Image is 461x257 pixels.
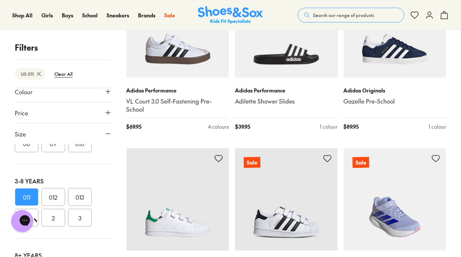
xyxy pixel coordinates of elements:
button: Search our range of products [298,8,404,23]
p: Filters [15,41,112,54]
span: Price [15,108,28,117]
span: $ 89.95 [344,123,359,131]
a: Shop All [12,11,33,19]
span: Colour [15,87,33,96]
p: Adidas Performance [127,87,229,94]
span: Search our range of products [313,12,374,18]
p: Adidas Performance [235,87,338,94]
button: 011 [15,188,38,206]
button: Size [15,124,112,144]
a: Sale [164,11,175,19]
span: Size [15,129,26,138]
button: 012 [41,188,65,206]
a: VL Court 3.0 Self-Fastening Pre-School [127,97,229,114]
a: Sale [344,148,447,251]
a: Boys [62,11,73,19]
div: 4 colours [208,123,229,131]
button: Price [15,102,112,123]
p: Sale [352,157,369,168]
a: Sneakers [107,11,129,19]
p: Sale [244,157,260,168]
a: Gazelle Pre-School [344,97,447,105]
iframe: Gorgias live chat messenger [7,207,37,235]
a: Girls [41,11,53,19]
a: School [82,11,98,19]
btn: US 011 [15,68,46,80]
a: Sale [235,148,338,251]
div: 3-8 Years [15,176,112,185]
a: Shoes & Sox [198,6,263,24]
a: Brands [138,11,155,19]
div: 1 colour [428,123,446,131]
a: Adilette Shower Slides [235,97,338,105]
button: 2 [41,209,65,227]
p: Adidas Originals [344,87,447,94]
span: $ 39.95 [235,123,250,131]
btn: Clear All [48,67,78,81]
button: Colour [15,81,112,102]
img: SNS_Logo_Responsive.svg [198,6,263,24]
div: 1 colour [320,123,338,131]
button: 013 [68,188,92,206]
span: $ 69.95 [127,123,142,131]
button: 3 [68,209,92,227]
